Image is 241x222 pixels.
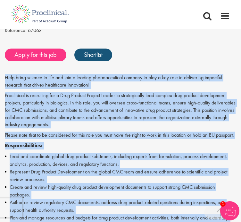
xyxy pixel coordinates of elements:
[5,74,236,89] p: Help bring science to life and join a leading pharmaceutical company to play a key role in delive...
[220,201,226,207] span: 1
[5,153,236,168] li: Lead and coordinate global drug product sub-teams, including experts from formulation, process de...
[5,49,66,61] a: Apply for this job
[5,168,236,183] li: Represent Drug Product Development on the global CMC team and ensure adherence to scientific and ...
[5,27,27,34] label: Reference:
[5,92,236,128] p: Proclinical is recruiting for a Drug Product Project Leader to strategically lead complex drug pr...
[220,201,239,220] img: Chatbot
[5,142,43,149] strong: Responsibilities:
[5,214,236,222] li: Plan and manage resources and budgets for drug product development activities, both internally an...
[5,132,236,139] p: Please note that to be considered for this role you must have the right to work in this location ...
[74,49,112,61] a: Shortlist
[5,199,236,214] li: Author or review regulatory CMC documents, address drug product-related questions during inspecti...
[5,183,236,199] li: Create and review high-quality drug product development documents to support strong CMC submissio...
